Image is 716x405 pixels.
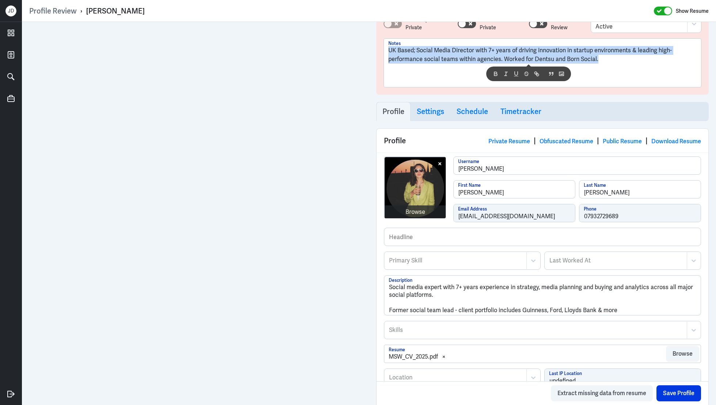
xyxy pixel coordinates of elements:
[545,369,701,386] input: Last IP Location
[454,204,575,222] input: Email Address
[500,107,541,116] h3: Timetracker
[405,16,450,31] label: User Requested Private
[579,204,701,222] input: Phone
[389,352,438,361] div: MSW_CV_2025.pdf
[29,29,362,398] iframe: https://ppcdn.hiredigital.com/register/894a4070/resumes/573157647/MSW_CV_2025.pdf?Expires=1757372...
[603,137,642,145] a: Public Resume
[5,5,16,16] div: J D
[382,107,404,116] h3: Profile
[666,346,699,362] button: Browse
[551,385,653,401] button: Extract missing data from resume
[384,276,701,315] textarea: Social media expert with 7+ years experience in strategy, media planning and buying and analytics...
[29,6,77,16] a: Profile Review
[488,137,530,145] a: Private Resume
[480,16,522,31] label: Set Resume to Private
[551,16,591,31] label: Enable Talent Review
[454,157,701,174] input: Username
[540,137,593,145] a: Obfuscated Resume
[388,46,697,64] p: UK Based; Social Media Director with 7+ years of driving innovation in startup environments & lea...
[385,157,446,219] img: IMG_5935.jpg
[454,181,575,198] input: First Name
[417,107,444,116] h3: Settings
[457,107,488,116] h3: Schedule
[488,135,701,146] div: | | |
[86,6,145,16] div: [PERSON_NAME]
[405,208,425,216] div: Browse
[656,385,701,401] button: Save Profile
[579,181,701,198] input: Last Name
[676,6,709,16] label: Show Resume
[384,228,701,246] input: Headline
[651,137,701,145] a: Download Resume
[77,6,86,16] p: ›
[377,129,708,152] div: Profile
